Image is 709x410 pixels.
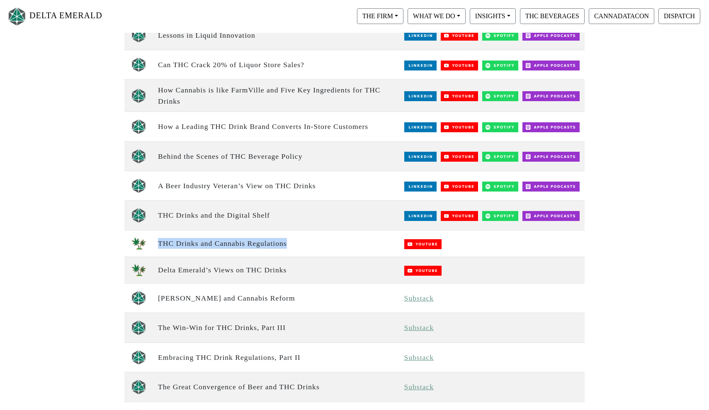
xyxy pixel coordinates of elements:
td: Embracing THC Drink Regulations, Part II [153,342,399,372]
img: Apple Podcasts [522,31,580,41]
img: Spotify [482,152,518,162]
img: YouTube [441,122,478,132]
td: Lessons in Liquid Innovation [153,20,399,50]
img: LinkedIn [404,31,437,41]
img: Spotify [482,122,518,132]
td: THC Drinks and the Digital Shelf [153,201,399,230]
img: unscripted logo [131,149,146,164]
img: Apple Podcasts [522,152,580,162]
img: unscripted logo [131,178,146,193]
a: DISPATCH [656,12,702,19]
img: Apple Podcasts [522,182,580,192]
img: Apple Podcasts [522,61,580,70]
td: Can THC Crack 20% of Liquor Store Sales? [153,50,399,80]
button: CANNADATACON [589,8,654,24]
img: YouTube [441,182,478,192]
a: THC BEVERAGES [518,12,587,19]
img: YouTube [404,266,442,276]
img: cannadatacon logo [131,238,146,250]
img: YouTube [441,61,478,70]
img: Spotify [482,31,518,41]
img: LinkedIn [404,211,437,221]
img: YouTube [441,91,478,101]
td: The Great Convergence of Beer and THC Drinks [153,372,399,402]
img: Logo [7,5,27,27]
img: Spotify [482,61,518,70]
button: WHAT WE DO [408,8,466,24]
td: Behind the Scenes of THC Beverage Policy [153,141,399,171]
img: Apple Podcasts [522,91,580,101]
img: unscripted logo [131,208,146,223]
td: A Beer Industry Veteran’s View on THC Drinks [153,171,399,200]
img: dispatch logo [131,320,146,335]
img: Apple Podcasts [522,122,580,132]
td: How a Leading THC Drink Brand Converts In-Store Customers [153,112,399,141]
a: Substack [404,323,434,332]
img: YouTube [441,31,478,41]
button: DISPATCH [658,8,700,24]
td: How Cannabis is like FarmVille and Five Key Ingredients for THC Drinks [153,80,399,112]
button: INSIGHTS [470,8,516,24]
td: The Win-Win for THC Drinks, Part III [153,313,399,342]
a: Substack [404,383,434,391]
a: CANNADATACON [587,12,656,19]
a: Substack [404,353,434,361]
button: THE FIRM [357,8,403,24]
img: dispatch logo [131,379,146,394]
img: cannadatacon logo [131,264,146,276]
img: YouTube [441,211,478,221]
img: unscripted logo [131,119,146,134]
img: Spotify [482,182,518,192]
td: THC Drinks and Cannabis Regulations [153,230,399,257]
td: Delta Emerald’s Views on THC Drinks [153,257,399,283]
img: Spotify [482,91,518,101]
img: LinkedIn [404,122,437,132]
img: dispatch logo [131,350,146,365]
img: YouTube [404,239,442,249]
img: unscripted logo [131,88,146,103]
button: THC BEVERAGES [520,8,585,24]
img: LinkedIn [404,152,437,162]
img: YouTube [441,152,478,162]
img: LinkedIn [404,61,437,70]
td: [PERSON_NAME] and Cannabis Reform [153,284,399,313]
img: unscripted logo [131,28,146,43]
a: Substack [404,294,434,302]
img: LinkedIn [404,91,437,101]
a: DELTA EMERALD [7,3,102,29]
img: unscripted logo [131,57,146,72]
img: Spotify [482,211,518,221]
img: Apple Podcasts [522,211,580,221]
img: dispatch logo [131,291,146,306]
img: LinkedIn [404,182,437,192]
